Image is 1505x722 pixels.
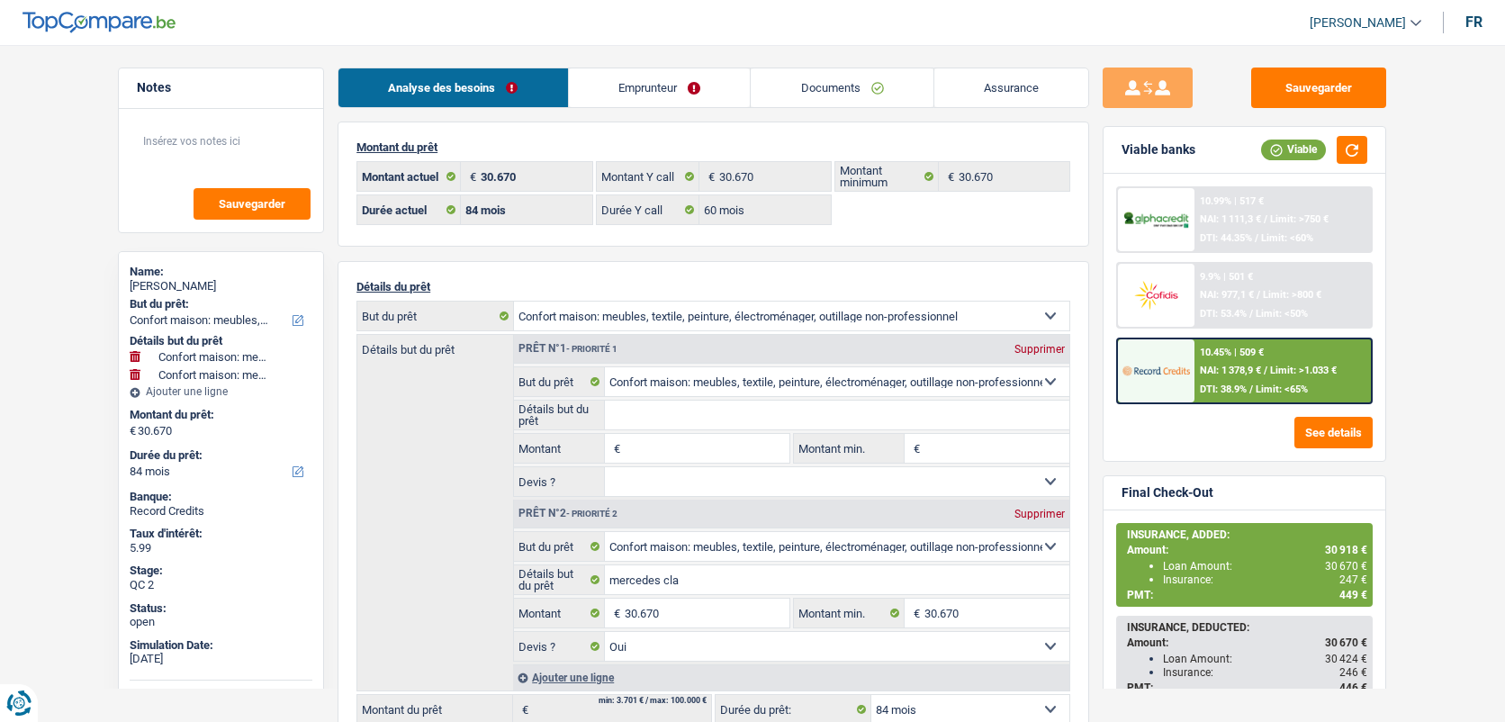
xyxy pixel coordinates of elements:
[1010,344,1069,355] div: Supprimer
[1339,666,1367,679] span: 246 €
[1255,232,1258,244] span: /
[513,664,1069,690] div: Ajouter une ligne
[514,565,605,594] label: Détails but du prêt
[1127,589,1367,601] div: PMT:
[569,68,751,107] a: Emprunteur
[1163,666,1367,679] div: Insurance:
[1249,308,1253,320] span: /
[1325,544,1367,556] span: 30 918 €
[1122,278,1189,311] img: Cofidis
[130,279,312,293] div: [PERSON_NAME]
[1264,213,1267,225] span: /
[597,162,700,191] label: Montant Y call
[130,578,312,592] div: QC 2
[356,140,1070,154] p: Montant du prêt
[794,434,904,463] label: Montant min.
[1127,636,1367,649] div: Amount:
[130,297,309,311] label: But du prêt:
[1249,384,1253,395] span: /
[357,195,461,224] label: Durée actuel
[939,162,959,191] span: €
[338,68,568,107] a: Analyse des besoins
[1270,365,1337,376] span: Limit: >1.033 €
[130,527,312,541] div: Taux d'intérêt:
[1127,544,1367,556] div: Amount:
[1200,384,1247,395] span: DTI: 38.9%
[566,344,617,354] span: - Priorité 1
[905,434,924,463] span: €
[130,265,312,279] div: Name:
[835,162,939,191] label: Montant minimum
[514,532,605,561] label: But du prêt
[1122,354,1189,387] img: Record Credits
[514,367,605,396] label: But du prêt
[130,504,312,519] div: Record Credits
[23,12,176,33] img: TopCompare Logo
[566,509,617,519] span: - Priorité 2
[1270,213,1329,225] span: Limit: >750 €
[1264,365,1267,376] span: /
[605,599,625,627] span: €
[1200,308,1247,320] span: DTI: 53.4%
[1295,8,1421,38] a: [PERSON_NAME]
[1200,195,1264,207] div: 10.99% | 517 €
[1339,573,1367,586] span: 247 €
[130,448,309,463] label: Durée du prêt:
[1127,528,1367,541] div: INSURANCE, ADDED:
[1200,213,1261,225] span: NAI: 1 111,3 €
[130,638,312,653] div: Simulation Date:
[751,68,933,107] a: Documents
[1339,589,1367,601] span: 449 €
[1200,271,1253,283] div: 9.9% | 501 €
[130,424,136,438] span: €
[905,599,924,627] span: €
[514,401,605,429] label: Détails but du prêt
[130,541,312,555] div: 5.99
[514,599,605,627] label: Montant
[599,697,707,705] div: min: 3.701 € / max: 100.000 €
[1325,653,1367,665] span: 30 424 €
[1163,560,1367,573] div: Loan Amount:
[1200,289,1254,301] span: NAI: 977,1 €
[1163,653,1367,665] div: Loan Amount:
[130,652,312,666] div: [DATE]
[605,434,625,463] span: €
[1261,232,1313,244] span: Limit: <60%
[357,335,513,356] label: Détails but du prêt
[130,490,312,504] div: Banque:
[1339,681,1367,694] span: 446 €
[1465,14,1482,31] div: fr
[194,188,311,220] button: Sauvegarder
[1256,308,1308,320] span: Limit: <50%
[130,408,309,422] label: Montant du prêt:
[514,434,605,463] label: Montant
[130,689,312,703] div: AlphaCredit:
[514,508,622,519] div: Prêt n°2
[1127,681,1367,694] div: PMT:
[934,68,1089,107] a: Assurance
[356,280,1070,293] p: Détails du prêt
[1263,289,1321,301] span: Limit: >800 €
[699,162,719,191] span: €
[1200,365,1261,376] span: NAI: 1 378,9 €
[1122,210,1189,230] img: AlphaCredit
[130,385,312,398] div: Ajouter une ligne
[514,467,605,496] label: Devis ?
[1200,232,1252,244] span: DTI: 44.35%
[514,632,605,661] label: Devis ?
[1256,384,1308,395] span: Limit: <65%
[1325,560,1367,573] span: 30 670 €
[461,162,481,191] span: €
[597,195,700,224] label: Durée Y call
[357,302,514,330] label: But du prêt
[1257,289,1260,301] span: /
[1294,417,1373,448] button: See details
[130,564,312,578] div: Stage:
[1127,621,1367,634] div: INSURANCE, DEDUCTED:
[219,198,285,210] span: Sauvegarder
[1251,68,1386,108] button: Sauvegarder
[1122,142,1195,158] div: Viable banks
[1310,15,1406,31] span: [PERSON_NAME]
[137,80,305,95] h5: Notes
[130,601,312,616] div: Status:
